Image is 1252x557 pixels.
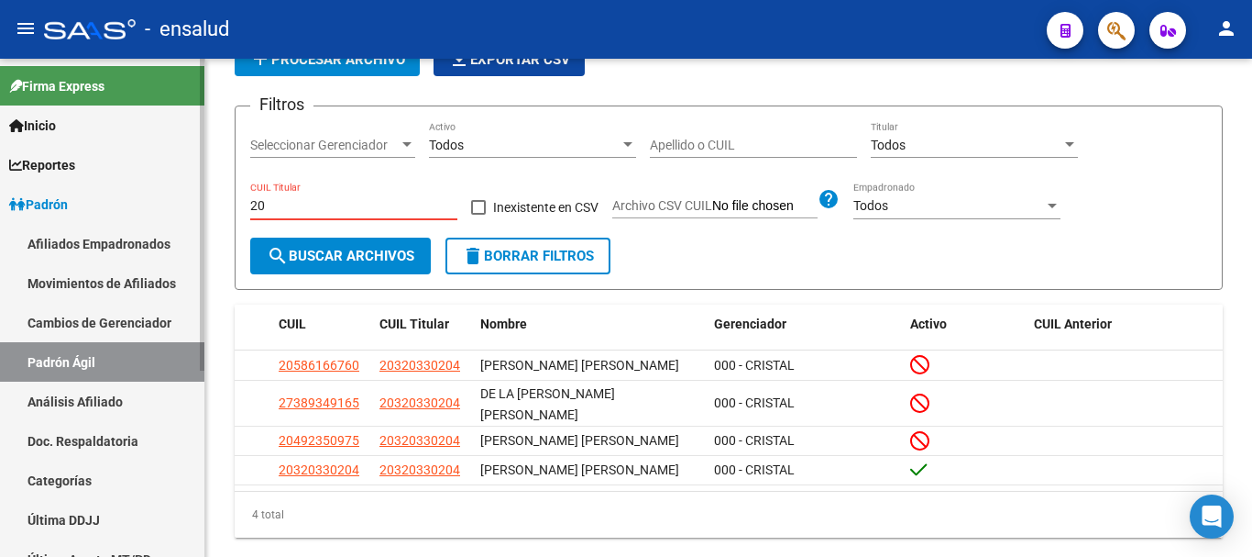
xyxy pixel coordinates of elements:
span: [PERSON_NAME] [PERSON_NAME] [480,433,679,448]
datatable-header-cell: CUIL Titular [372,305,473,344]
span: [PERSON_NAME] [PERSON_NAME] [480,358,679,373]
span: 000 - CRISTAL [714,358,795,373]
span: Activo [910,317,947,331]
span: 20320330204 [379,395,460,410]
button: Borrar Filtros [445,238,610,274]
mat-icon: help [818,188,840,210]
div: 4 total [235,492,1223,538]
button: Exportar CSV [434,43,585,76]
span: Exportar CSV [448,51,570,68]
span: CUIL Anterior [1034,317,1112,331]
span: Procesar archivo [249,51,405,68]
span: Buscar Archivos [267,248,414,264]
mat-icon: search [267,245,289,267]
span: Todos [871,138,906,152]
span: Inexistente en CSV [493,196,599,218]
input: Archivo CSV CUIL [712,198,818,215]
span: 20492350975 [279,433,359,448]
span: Nombre [480,317,527,331]
mat-icon: person [1215,17,1237,39]
span: 20586166760 [279,358,359,373]
span: DE LA [PERSON_NAME] [PERSON_NAME] [480,386,615,422]
datatable-header-cell: CUIL [271,305,372,344]
span: [PERSON_NAME] [PERSON_NAME] [480,462,679,477]
datatable-header-cell: Nombre [473,305,707,344]
span: 000 - CRISTAL [714,462,795,477]
datatable-header-cell: Gerenciador [707,305,904,344]
span: Inicio [9,116,56,136]
datatable-header-cell: CUIL Anterior [1027,305,1224,344]
button: Buscar Archivos [250,238,431,274]
span: 20320330204 [379,433,460,448]
span: 20320330204 [279,462,359,477]
div: Open Intercom Messenger [1190,495,1234,539]
span: - ensalud [145,9,229,50]
span: Archivo CSV CUIL [612,198,712,213]
span: 27389349165 [279,395,359,410]
datatable-header-cell: Activo [903,305,1027,344]
span: CUIL Titular [379,317,449,331]
mat-icon: delete [462,245,484,267]
span: Todos [429,138,464,152]
button: Procesar archivo [235,43,420,76]
span: 000 - CRISTAL [714,395,795,410]
span: Gerenciador [714,317,786,331]
span: Seleccionar Gerenciador [250,138,399,153]
span: 000 - CRISTAL [714,433,795,448]
mat-icon: add [249,48,271,70]
span: Firma Express [9,76,104,96]
span: 20320330204 [379,462,460,477]
mat-icon: file_download [448,48,470,70]
h3: Filtros [250,92,313,117]
mat-icon: menu [15,17,37,39]
span: Reportes [9,155,75,175]
span: Todos [853,198,888,213]
span: Padrón [9,195,68,215]
span: 20320330204 [379,358,460,373]
span: CUIL [279,317,306,331]
span: Borrar Filtros [462,248,594,264]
